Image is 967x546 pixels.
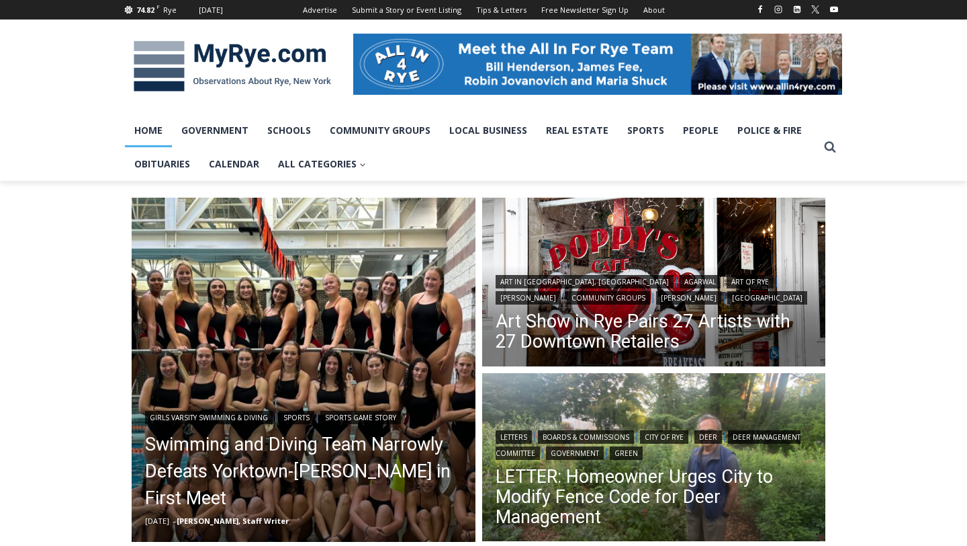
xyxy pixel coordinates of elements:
a: Government [546,446,604,460]
a: Girls Varsity Swimming & Diving [145,411,273,424]
a: Sports [618,114,674,147]
a: X [807,1,823,17]
span: F [156,3,160,10]
a: Deer [694,430,722,444]
img: (PHOTO: The 2024 Rye - Rye Neck - Blind Brook Varsity Swimming Team.) [132,198,475,542]
a: Art in [GEOGRAPHIC_DATA], [GEOGRAPHIC_DATA] [496,275,674,288]
time: [DATE] [145,516,169,526]
a: Community Groups [567,291,650,305]
div: | | | | | | [496,428,813,460]
a: Deer Management Committee [496,430,800,460]
img: (PHOTO: Poppy's Cafe. The window of this beloved Rye staple is painted for different events throu... [482,198,826,370]
span: – [173,516,177,526]
a: [GEOGRAPHIC_DATA] [727,291,807,305]
a: Government [172,114,258,147]
a: City of Rye [640,430,688,444]
a: Swimming and Diving Team Narrowly Defeats Yorktown-[PERSON_NAME] in First Meet [145,431,462,512]
a: Instagram [770,1,786,17]
a: Art Show in Rye Pairs 27 Artists with 27 Downtown Retailers [496,311,813,352]
a: Facebook [752,1,768,17]
a: Green [610,446,643,460]
a: Linkedin [789,1,805,17]
img: MyRye.com [125,32,340,102]
a: Home [125,114,172,147]
a: [PERSON_NAME] [496,291,561,305]
div: | | [145,408,462,424]
a: Calendar [199,147,269,181]
div: [DATE] [199,4,223,16]
div: Rye [163,4,177,16]
span: All Categories [278,157,366,171]
a: Community Groups [320,114,440,147]
a: Police & Fire [728,114,811,147]
a: LETTER: Homeowner Urges City to Modify Fence Code for Deer Management [496,467,813,527]
a: YouTube [826,1,842,17]
div: | | | | | | [496,272,813,305]
button: View Search Form [818,135,842,159]
a: Letters [496,430,532,444]
img: All in for Rye [353,34,842,94]
a: Real Estate [537,114,618,147]
img: (PHOTO: Shankar Narayan in his native plant perennial garden on Manursing Way in Rye on Sunday, S... [482,373,826,545]
a: Read More Art Show in Rye Pairs 27 Artists with 27 Downtown Retailers [482,198,826,370]
a: Agarwal [680,275,721,288]
a: Boards & Commissions [538,430,634,444]
a: Obituaries [125,147,199,181]
a: Sports Game Story [320,411,401,424]
a: People [674,114,728,147]
a: [PERSON_NAME], Staff Writer [177,516,289,526]
a: Read More Swimming and Diving Team Narrowly Defeats Yorktown-Somers in First Meet [132,198,475,542]
a: [PERSON_NAME] [656,291,721,305]
a: Schools [258,114,320,147]
span: 74.82 [136,5,154,15]
a: Read More LETTER: Homeowner Urges City to Modify Fence Code for Deer Management [482,373,826,545]
a: All Categories [269,147,375,181]
a: Art of Rye [727,275,774,288]
nav: Primary Navigation [125,114,818,182]
a: Sports [279,411,314,424]
a: Local Business [440,114,537,147]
